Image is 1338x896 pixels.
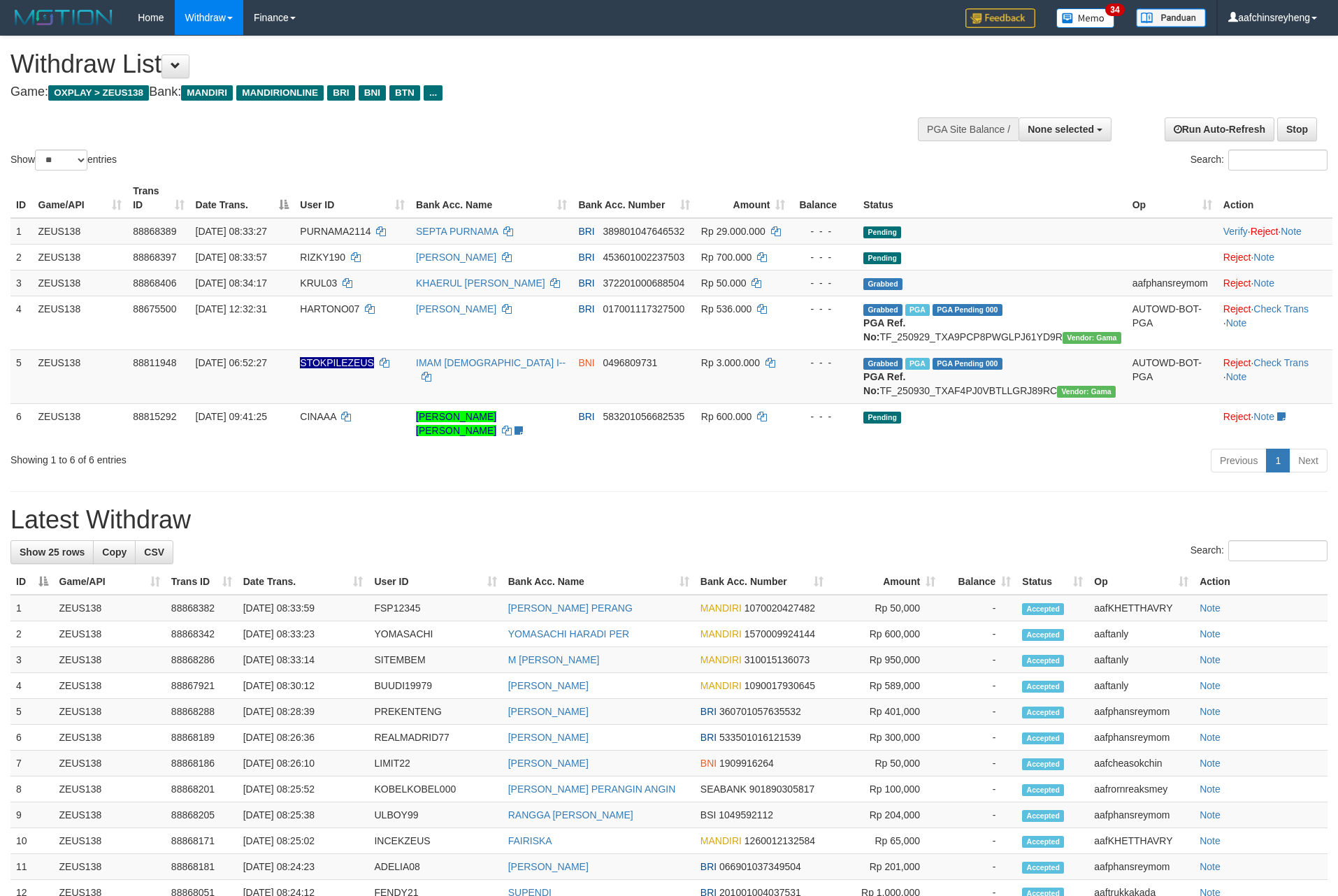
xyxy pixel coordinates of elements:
[1127,178,1218,218] th: Op: activate to sort column ascending
[166,751,238,776] td: 88868186
[368,751,502,776] td: LIMIT22
[10,178,33,218] th: ID
[1218,218,1332,245] td: · ·
[133,303,176,315] span: 88675500
[1253,357,1309,368] a: Check Trans
[701,411,751,422] span: Rp 600.000
[1200,602,1221,614] a: Note
[196,411,267,422] span: [DATE] 09:41:25
[941,673,1016,699] td: -
[829,595,941,621] td: Rp 50,000
[829,751,941,776] td: Rp 50,000
[603,277,684,289] span: Copy 372201000688504 to clipboard
[238,828,369,854] td: [DATE] 08:25:02
[829,621,941,647] td: Rp 600,000
[719,809,773,821] span: Copy 1049592112 to clipboard
[1088,647,1194,673] td: aaftanly
[863,252,901,264] span: Pending
[1281,226,1302,237] a: Note
[368,699,502,725] td: PREKENTENG
[300,226,371,237] span: PURNAMA2114
[368,802,502,828] td: ULBOY99
[54,647,166,673] td: ZEUS138
[238,647,369,673] td: [DATE] 08:33:14
[33,349,128,403] td: ZEUS138
[863,317,905,342] b: PGA Ref. No:
[695,569,829,595] th: Bank Acc. Number: activate to sort column ascending
[196,277,267,289] span: [DATE] 08:34:17
[941,776,1016,802] td: -
[238,802,369,828] td: [DATE] 08:25:38
[719,732,801,743] span: Copy 533501016121539 to clipboard
[1022,732,1064,744] span: Accepted
[1022,758,1064,770] span: Accepted
[796,276,852,290] div: - - -
[1022,836,1064,848] span: Accepted
[603,411,684,422] span: Copy 583201056682535 to clipboard
[1200,628,1221,640] a: Note
[10,621,54,647] td: 2
[410,178,573,218] th: Bank Acc. Name: activate to sort column ascending
[578,277,594,289] span: BRI
[1223,277,1251,289] a: Reject
[1022,603,1064,615] span: Accepted
[166,569,238,595] th: Trans ID: activate to sort column ascending
[54,751,166,776] td: ZEUS138
[10,595,54,621] td: 1
[1226,371,1247,382] a: Note
[10,802,54,828] td: 9
[33,244,128,270] td: ZEUS138
[578,411,594,422] span: BRI
[166,725,238,751] td: 88868189
[701,277,747,289] span: Rp 50.000
[1088,751,1194,776] td: aafcheasokchin
[10,7,117,28] img: MOTION_logo.png
[863,278,902,290] span: Grabbed
[744,654,810,665] span: Copy 310015136073 to clipboard
[508,628,629,640] a: YOMASACHI HARADI PER
[238,776,369,802] td: [DATE] 08:25:52
[133,252,176,263] span: 88868397
[54,776,166,802] td: ZEUS138
[1218,296,1332,349] td: · ·
[33,296,128,349] td: ZEUS138
[1028,124,1094,135] span: None selected
[796,224,852,238] div: - - -
[1200,783,1221,795] a: Note
[166,828,238,854] td: 88868171
[1057,386,1116,398] span: Vendor URL: https://trx31.1velocity.biz
[1218,403,1332,443] td: ·
[1022,707,1064,718] span: Accepted
[1194,569,1328,595] th: Action
[1200,861,1221,872] a: Note
[863,358,902,370] span: Grabbed
[10,647,54,673] td: 3
[133,357,176,368] span: 88811948
[1088,595,1194,621] td: aafKHETTHAVRY
[300,411,336,422] span: CINAAA
[933,358,1002,370] span: PGA Pending
[166,854,238,880] td: 88868181
[133,411,176,422] span: 88815292
[54,802,166,828] td: ZEUS138
[1056,8,1115,28] img: Button%20Memo.svg
[300,303,359,315] span: HARTONO07
[578,357,594,368] span: BNI
[1088,621,1194,647] td: aaftanly
[1228,540,1328,561] input: Search:
[933,304,1002,316] span: PGA Pending
[10,540,94,564] a: Show 25 rows
[300,357,374,368] span: Nama rekening ada tanda titik/strip, harap diedit
[719,706,801,717] span: Copy 360701057635532 to clipboard
[1063,332,1121,344] span: Vendor URL: https://trx31.1velocity.biz
[93,540,136,564] a: Copy
[1190,540,1328,561] label: Search:
[905,304,930,316] span: Marked by aaftrukkakada
[416,277,545,289] a: KHAERUL [PERSON_NAME]
[416,303,496,315] a: [PERSON_NAME]
[700,758,717,769] span: BNI
[166,621,238,647] td: 88868342
[744,602,815,614] span: Copy 1070020427482 to clipboard
[1200,706,1221,717] a: Note
[238,621,369,647] td: [DATE] 08:33:23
